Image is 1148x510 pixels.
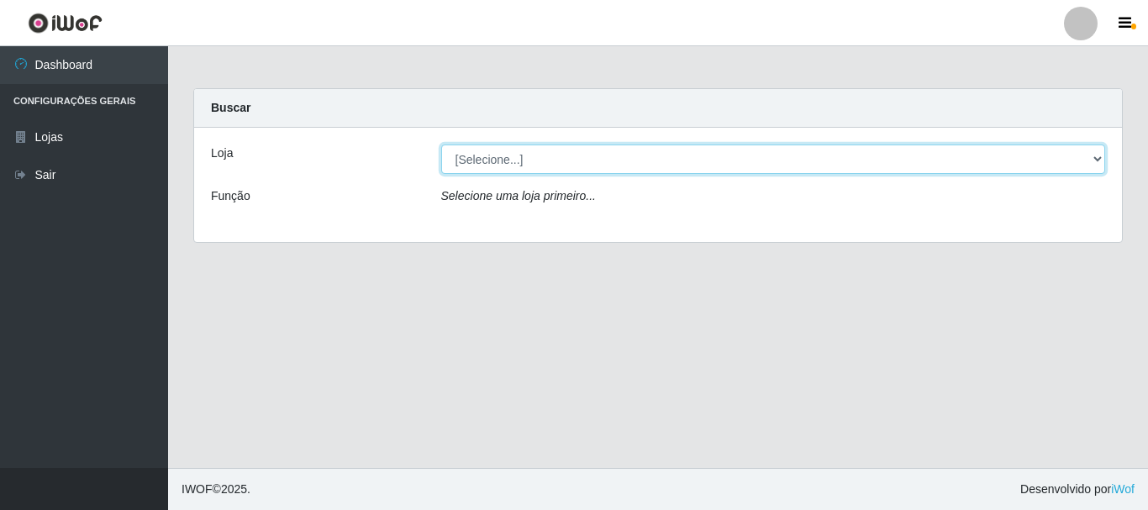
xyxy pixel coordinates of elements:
[211,145,233,162] label: Loja
[1111,482,1135,496] a: iWof
[211,187,250,205] label: Função
[211,101,250,114] strong: Buscar
[28,13,103,34] img: CoreUI Logo
[1020,481,1135,498] span: Desenvolvido por
[182,481,250,498] span: © 2025 .
[441,189,596,202] i: Selecione uma loja primeiro...
[182,482,213,496] span: IWOF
